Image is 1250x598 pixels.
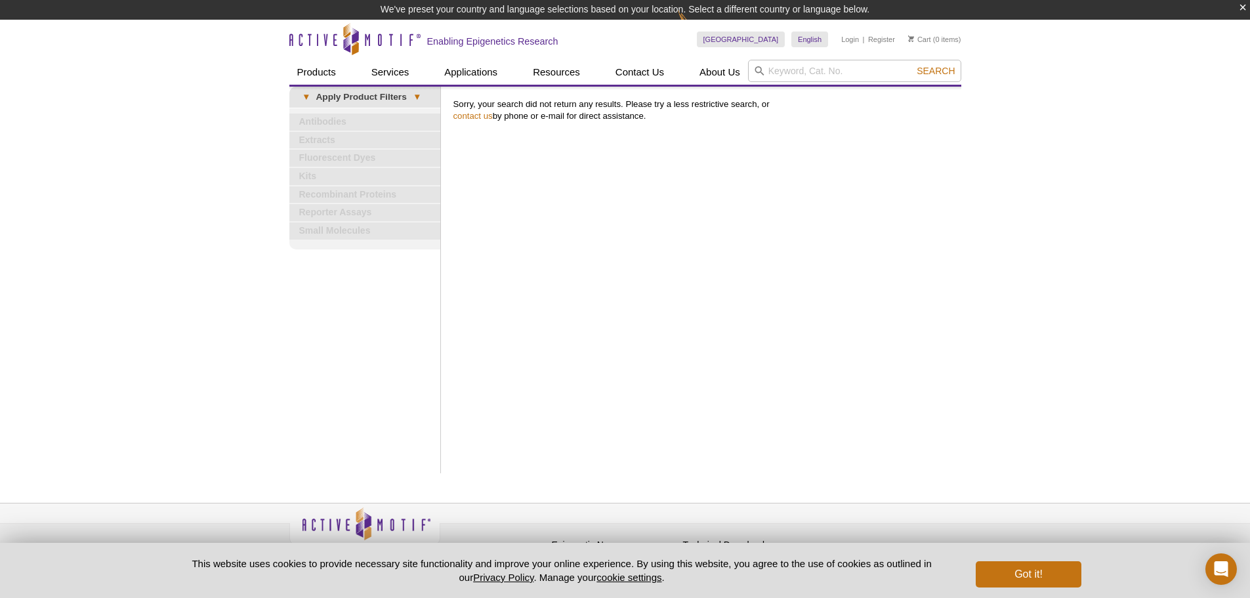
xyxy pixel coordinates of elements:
[447,538,498,557] a: Privacy Policy
[908,32,961,47] li: (0 items)
[289,150,440,167] a: Fluorescent Dyes
[868,35,895,44] a: Register
[913,65,959,77] button: Search
[692,60,748,85] a: About Us
[678,10,713,41] img: Change Here
[289,60,344,85] a: Products
[289,186,440,203] a: Recombinant Proteins
[453,111,493,121] a: contact us
[289,168,440,185] a: Kits
[814,526,913,555] table: Click to Verify - This site chose Symantec SSL for secure e-commerce and confidential communicati...
[908,35,931,44] a: Cart
[608,60,672,85] a: Contact Us
[697,32,785,47] a: [GEOGRAPHIC_DATA]
[596,572,661,583] button: cookie settings
[473,572,533,583] a: Privacy Policy
[427,35,558,47] h2: Enabling Epigenetics Research
[863,32,865,47] li: |
[169,557,955,584] p: This website uses cookies to provide necessary site functionality and improve your online experie...
[407,91,427,103] span: ▾
[296,91,316,103] span: ▾
[525,60,588,85] a: Resources
[908,35,914,42] img: Your Cart
[289,87,440,108] a: ▾Apply Product Filters▾
[364,60,417,85] a: Services
[289,132,440,149] a: Extracts
[683,540,808,551] h4: Technical Downloads
[791,32,828,47] a: English
[289,204,440,221] a: Reporter Assays
[748,60,961,82] input: Keyword, Cat. No.
[917,66,955,76] span: Search
[453,98,955,122] p: Sorry, your search did not return any results. Please try a less restrictive search, or by phone ...
[289,114,440,131] a: Antibodies
[976,561,1081,587] button: Got it!
[289,223,440,240] a: Small Molecules
[841,35,859,44] a: Login
[552,540,677,551] h4: Epigenetic News
[1205,553,1237,585] div: Open Intercom Messenger
[289,503,440,557] img: Active Motif,
[436,60,505,85] a: Applications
